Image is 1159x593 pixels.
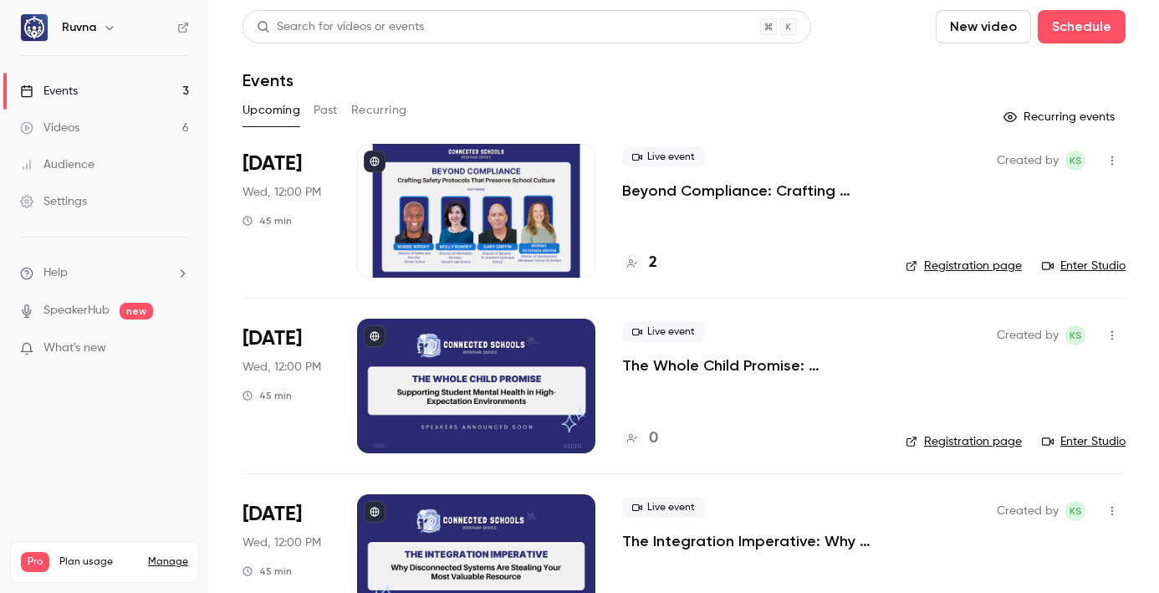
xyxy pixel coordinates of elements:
[243,70,294,90] h1: Events
[243,214,292,227] div: 45 min
[996,104,1126,130] button: Recurring events
[1070,501,1082,521] span: KS
[997,501,1059,521] span: Created by
[243,151,302,177] span: [DATE]
[20,264,189,282] li: help-dropdown-opener
[243,319,330,452] div: Oct 22 Wed, 1:00 PM (America/New York)
[243,565,292,578] div: 45 min
[243,325,302,352] span: [DATE]
[243,389,292,402] div: 45 min
[1065,501,1085,521] span: Kyra Sandness
[649,427,658,450] h4: 0
[622,427,658,450] a: 0
[21,14,48,41] img: Ruvna
[351,97,407,124] button: Recurring
[622,355,879,376] a: The Whole Child Promise: Supporting Student Mental Health in High-Expectation Environments
[120,303,153,320] span: new
[243,501,302,528] span: [DATE]
[257,18,424,36] div: Search for videos or events
[997,151,1059,171] span: Created by
[243,534,321,551] span: Wed, 12:00 PM
[43,302,110,320] a: SpeakerHub
[20,83,78,100] div: Events
[148,555,188,569] a: Manage
[1070,325,1082,345] span: KS
[1070,151,1082,171] span: KS
[936,10,1031,43] button: New video
[243,97,300,124] button: Upcoming
[906,258,1022,274] a: Registration page
[622,181,879,201] a: Beyond Compliance: Crafting Safety Protocols That Preserve School Culture
[622,498,705,518] span: Live event
[59,555,138,569] span: Plan usage
[43,340,106,357] span: What's new
[1065,325,1085,345] span: Kyra Sandness
[1038,10,1126,43] button: Schedule
[20,120,79,136] div: Videos
[649,252,657,274] h4: 2
[906,433,1022,450] a: Registration page
[21,552,49,572] span: Pro
[622,322,705,342] span: Live event
[20,193,87,210] div: Settings
[43,264,68,282] span: Help
[314,97,338,124] button: Past
[20,156,94,173] div: Audience
[1042,433,1126,450] a: Enter Studio
[169,341,189,356] iframe: Noticeable Trigger
[243,144,330,278] div: Sep 24 Wed, 1:00 PM (America/New York)
[622,252,657,274] a: 2
[1042,258,1126,274] a: Enter Studio
[62,19,96,36] h6: Ruvna
[243,359,321,376] span: Wed, 12:00 PM
[622,147,705,167] span: Live event
[622,531,879,551] a: The Integration Imperative: Why Disconnected Systems Are Stealing Your Most Valuable Resource
[997,325,1059,345] span: Created by
[243,184,321,201] span: Wed, 12:00 PM
[1065,151,1085,171] span: Kyra Sandness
